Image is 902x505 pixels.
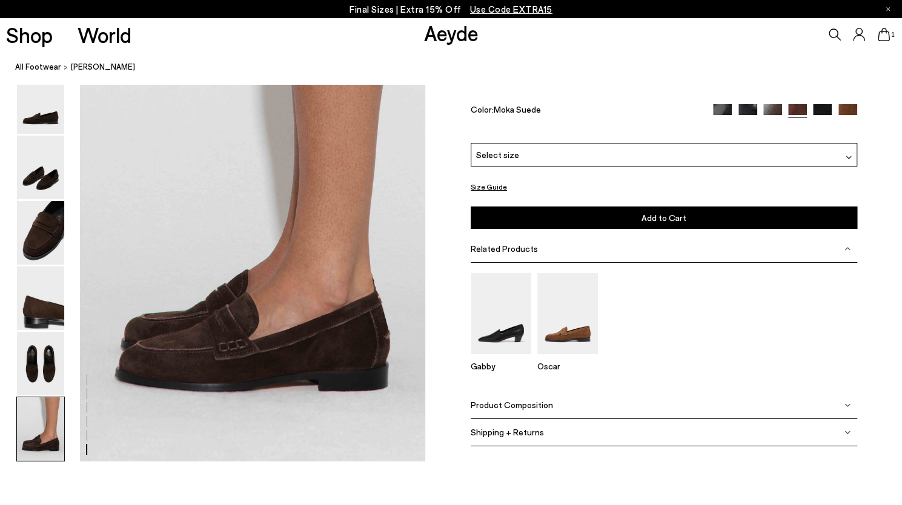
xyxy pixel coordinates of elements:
a: 1 [878,28,890,41]
span: Select size [476,148,519,161]
img: Oscar Suede Loafers - Image 1 [17,70,64,134]
p: Gabby [471,361,531,371]
p: Final Sizes | Extra 15% Off [350,2,552,17]
img: Oscar Suede Loafers - Image 2 [17,136,64,199]
a: Shop [6,24,53,45]
a: Oscar Suede Loafers Oscar [537,346,598,371]
p: Oscar [537,361,598,371]
span: Add to Cart [642,213,686,223]
nav: breadcrumb [15,51,902,84]
img: Oscar Suede Loafers - Image 4 [17,266,64,330]
span: Navigate to /collections/ss25-final-sizes [470,4,552,15]
img: Oscar Suede Loafers - Image 5 [17,332,64,395]
span: Related Products [471,243,538,254]
div: Color: [471,104,701,118]
img: svg%3E [844,429,851,435]
a: All Footwear [15,61,61,73]
span: Moka Suede [494,104,541,114]
span: Product Composition [471,400,553,410]
span: [PERSON_NAME] [71,61,135,73]
img: Oscar Suede Loafers - Image 3 [17,201,64,265]
a: World [78,24,131,45]
img: svg%3E [844,246,851,252]
a: Gabby Almond-Toe Loafers Gabby [471,346,531,371]
img: Oscar Suede Loafers - Image 6 [17,397,64,461]
img: svg%3E [844,402,851,408]
span: Shipping + Returns [471,427,544,437]
span: 1 [890,31,896,38]
img: Oscar Suede Loafers [537,273,598,354]
button: Size Guide [471,179,507,194]
button: Add to Cart [471,206,857,229]
img: Gabby Almond-Toe Loafers [471,273,531,354]
a: Aeyde [423,20,478,45]
img: svg%3E [846,154,852,160]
